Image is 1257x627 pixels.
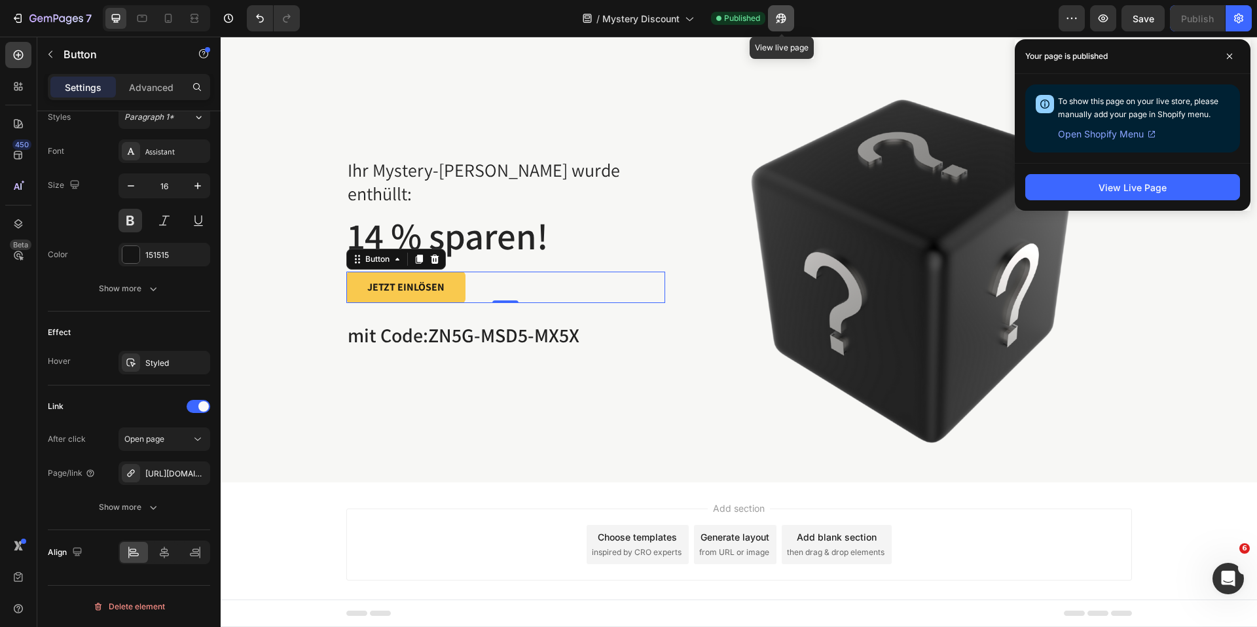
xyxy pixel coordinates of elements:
div: Page/link [48,467,96,479]
div: Choose templates [377,493,456,507]
span: 6 [1239,543,1250,554]
p: Settings [65,81,101,94]
button: Show more [48,495,210,519]
iframe: Intercom live chat [1212,563,1244,594]
div: Generate layout [480,493,549,507]
button: Show more [48,277,210,300]
div: Align [48,544,85,562]
div: Show more [99,282,160,295]
div: Show more [99,501,160,514]
div: Font [48,145,64,157]
div: Delete element [93,599,165,615]
p: Your page is published [1025,50,1108,63]
div: View Live Page [1099,181,1167,194]
button: Paragraph 1* [118,105,210,129]
div: Link [48,401,64,412]
div: 151515 [145,249,207,261]
span: then drag & drop elements [566,510,664,522]
span: Add section [487,465,549,478]
span: Save [1133,13,1154,24]
p: 7 [86,10,92,26]
button: View Live Page [1025,174,1240,200]
div: Size [48,177,82,194]
div: Effect [48,327,71,338]
span: inspired by CRO experts [371,510,461,522]
div: Publish [1181,12,1214,26]
button: Save [1121,5,1165,31]
button: Publish [1170,5,1225,31]
button: Delete element [48,596,210,617]
div: Styles [48,111,71,123]
span: Open Shopify Menu [1058,126,1144,142]
p: Advanced [129,81,173,94]
div: [URL][DOMAIN_NAME] [145,468,207,480]
div: Assistant [145,146,207,158]
span: Published [724,12,760,24]
div: 450 [12,139,31,150]
div: Styled [145,357,207,369]
div: Hover [48,355,71,367]
button: Open page [118,427,210,451]
button: 7 [5,5,98,31]
p: Button [64,46,175,62]
span: Open page [124,434,164,444]
span: Mystery Discount [602,12,680,26]
span: Paragraph 1* [124,111,174,123]
div: Color [48,249,68,260]
div: After click [48,433,86,445]
span: To show this page on your live store, please manually add your page in Shopify menu. [1058,96,1218,119]
div: Beta [10,240,31,250]
span: from URL or image [479,510,549,522]
div: Add blank section [576,493,656,507]
iframe: Design area [221,37,1257,627]
span: / [596,12,600,26]
div: Undo/Redo [247,5,300,31]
